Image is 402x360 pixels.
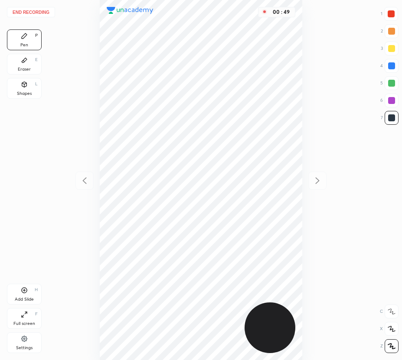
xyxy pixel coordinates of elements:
[16,346,33,350] div: Settings
[107,7,154,14] img: logo.38c385cc.svg
[271,9,291,15] div: 00 : 49
[35,33,38,38] div: P
[35,312,38,316] div: F
[35,288,38,292] div: H
[381,7,398,21] div: 1
[381,42,399,55] div: 3
[380,339,399,353] div: Z
[7,7,55,17] button: End recording
[381,111,399,125] div: 7
[35,82,38,86] div: L
[20,43,28,47] div: Pen
[380,305,399,318] div: C
[17,91,32,96] div: Shapes
[18,67,31,71] div: Eraser
[380,59,399,73] div: 4
[35,58,38,62] div: E
[380,94,399,107] div: 6
[13,321,35,326] div: Full screen
[380,76,399,90] div: 5
[381,24,399,38] div: 2
[15,297,34,302] div: Add Slide
[380,322,399,336] div: X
